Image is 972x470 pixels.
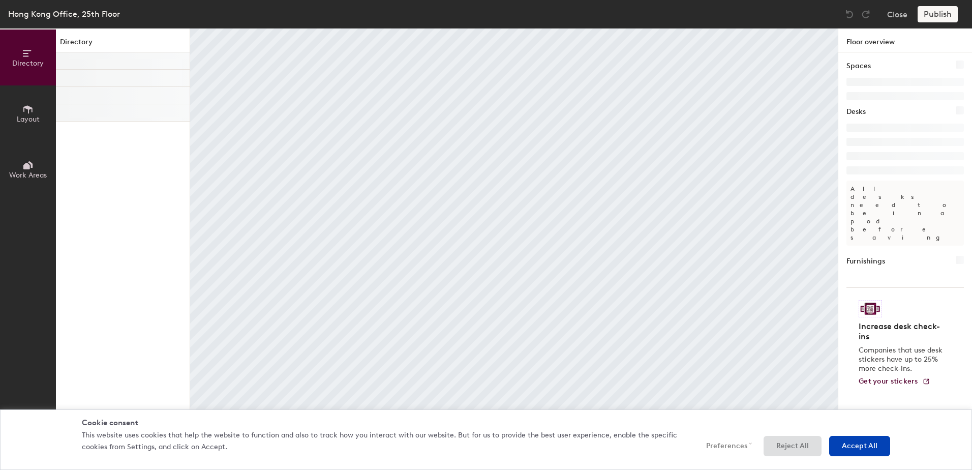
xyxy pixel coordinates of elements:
h1: Spaces [846,61,871,72]
button: Accept All [829,436,890,456]
img: Redo [861,9,871,19]
h1: Floor overview [838,28,972,52]
img: Undo [844,9,855,19]
h1: Desks [846,106,866,118]
button: Reject All [764,436,822,456]
span: Work Areas [9,171,47,180]
img: Sticker logo [859,300,882,317]
h1: Furnishings [846,256,885,267]
h1: Directory [56,37,190,52]
a: Get your stickers [859,377,930,386]
p: All desks need to be in a pod before saving [846,181,964,246]
span: Directory [12,59,44,68]
span: Get your stickers [859,377,918,386]
button: Close [887,6,907,22]
button: Preferences [693,436,756,456]
p: Companies that use desk stickers have up to 25% more check-ins. [859,346,946,373]
div: Hong Kong Office, 25th Floor [8,8,120,20]
h4: Increase desk check-ins [859,321,946,342]
span: Layout [17,115,40,124]
p: This website uses cookies that help the website to function and also to track how you interact wi... [82,430,683,453]
canvas: Map [190,28,838,470]
div: Cookie consent [82,418,890,428]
